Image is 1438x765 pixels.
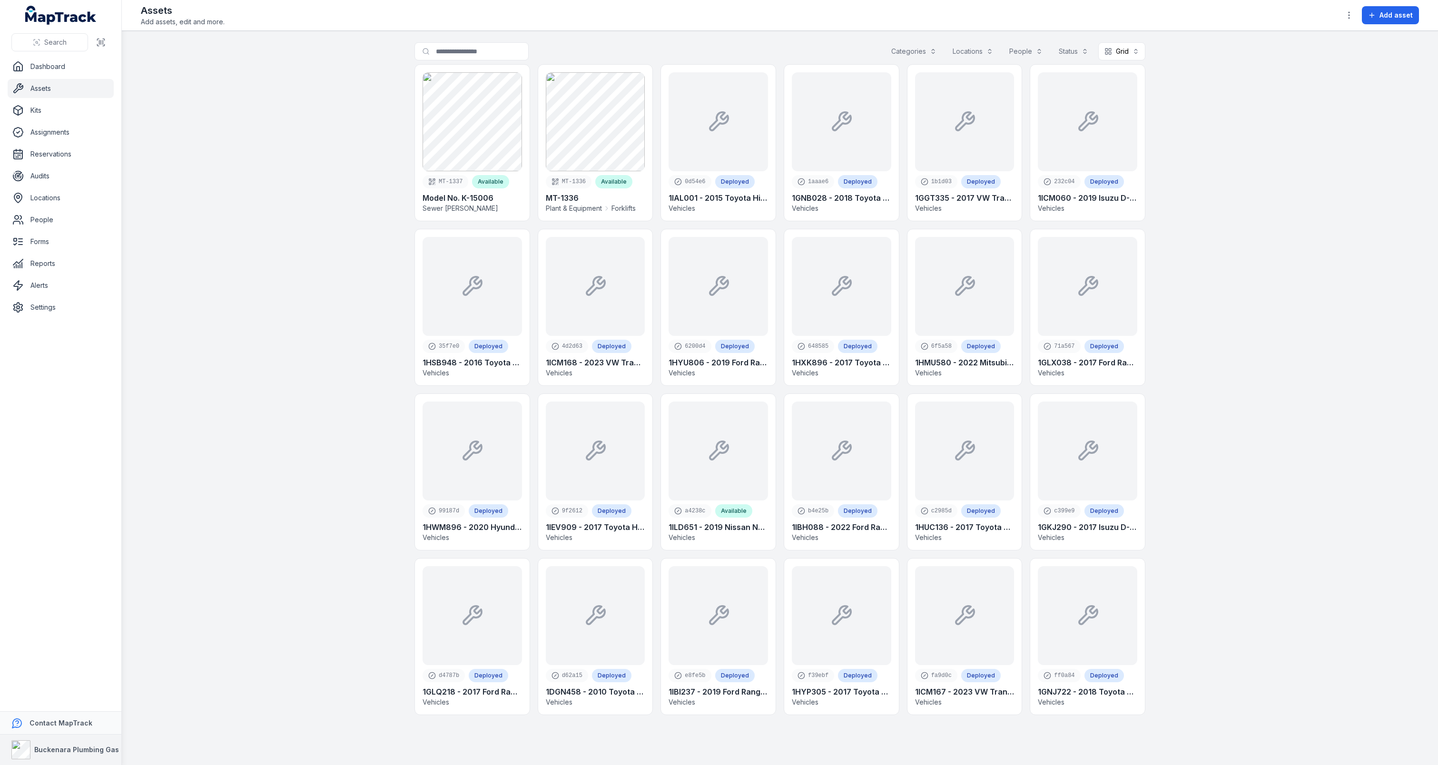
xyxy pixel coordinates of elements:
[1362,6,1419,24] button: Add asset
[8,276,114,295] a: Alerts
[8,298,114,317] a: Settings
[8,232,114,251] a: Forms
[8,79,114,98] a: Assets
[946,42,999,60] button: Locations
[8,210,114,229] a: People
[141,17,225,27] span: Add assets, edit and more.
[1098,42,1145,60] button: Grid
[885,42,943,60] button: Categories
[8,101,114,120] a: Kits
[1379,10,1413,20] span: Add asset
[8,145,114,164] a: Reservations
[1003,42,1049,60] button: People
[8,123,114,142] a: Assignments
[141,4,225,17] h2: Assets
[30,719,92,727] strong: Contact MapTrack
[8,188,114,207] a: Locations
[11,33,88,51] button: Search
[8,57,114,76] a: Dashboard
[1053,42,1094,60] button: Status
[8,167,114,186] a: Audits
[25,6,97,25] a: MapTrack
[44,38,67,47] span: Search
[8,254,114,273] a: Reports
[34,745,159,754] strong: Buckenara Plumbing Gas & Electrical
